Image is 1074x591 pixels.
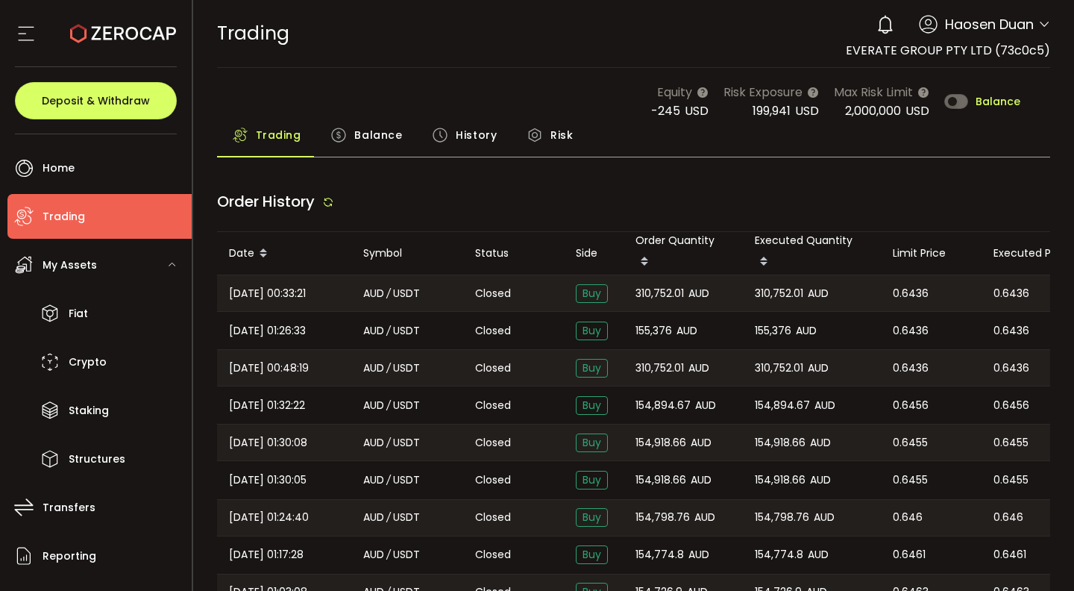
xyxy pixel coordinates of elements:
span: 0.6436 [893,322,929,340]
span: Buy [576,359,608,378]
span: AUD [814,397,835,414]
span: Deposit & Withdraw [42,96,150,106]
span: USDT [393,322,420,340]
span: Trading [256,120,301,150]
span: 0.6461 [893,546,926,563]
span: Closed [475,435,511,451]
span: AUD [810,434,831,451]
span: AUD [688,285,709,302]
span: USDT [393,397,420,414]
span: AUD [363,285,384,302]
span: Equity [657,83,692,101]
span: 0.6455 [993,434,1029,451]
span: Structures [69,448,125,470]
span: 310,752.01 [755,360,803,377]
em: / [386,285,391,302]
span: 154,918.66 [635,472,686,489]
span: 0.6455 [893,472,928,489]
em: / [386,509,391,526]
span: Buy [576,284,608,303]
span: USDT [393,509,420,526]
em: / [386,360,391,377]
span: AUD [810,472,831,489]
span: Closed [475,323,511,339]
span: 310,752.01 [755,285,803,302]
span: 0.6436 [893,360,929,377]
span: USD [685,102,709,119]
span: History [456,120,497,150]
span: [DATE] 01:30:05 [229,472,307,489]
span: Buy [576,508,608,527]
span: 0.6436 [893,285,929,302]
div: Status [463,245,564,262]
span: 310,752.01 [635,360,684,377]
em: / [386,546,391,563]
span: Closed [475,360,511,376]
span: 2,000,000 [845,102,901,119]
span: [DATE] 01:24:40 [229,509,309,526]
span: 0.646 [993,509,1023,526]
span: Buy [576,471,608,490]
span: Order History [217,191,315,212]
span: 154,774.8 [755,546,803,563]
span: 155,376 [755,322,791,340]
span: [DATE] 00:48:19 [229,360,309,377]
span: Trading [43,206,85,228]
span: AUD [688,360,709,377]
span: Closed [475,286,511,301]
div: Symbol [351,245,463,262]
span: USDT [393,285,420,302]
span: 154,918.66 [635,434,686,451]
span: Trading [217,20,289,46]
span: 154,918.66 [755,434,805,451]
span: Risk Exposure [723,83,803,101]
span: AUD [688,546,709,563]
span: Closed [475,510,511,525]
span: AUD [363,322,384,340]
span: 0.6456 [993,397,1029,414]
span: [DATE] 01:32:22 [229,397,305,414]
span: 0.6461 [993,546,1026,563]
span: [DATE] 01:17:28 [229,546,304,563]
span: AUD [694,509,715,526]
span: AUD [808,360,829,377]
span: AUD [676,322,697,340]
span: USD [795,102,819,119]
span: 0.6436 [993,360,1029,377]
span: Balance [976,96,1020,107]
span: AUD [691,472,712,489]
span: Buy [576,322,608,340]
span: My Assets [43,254,97,276]
span: AUD [796,322,817,340]
span: Closed [475,398,511,413]
button: Deposit & Withdraw [15,82,177,119]
span: AUD [363,434,384,451]
span: USDT [393,546,420,563]
span: 154,918.66 [755,472,805,489]
span: Home [43,157,75,179]
span: AUD [691,434,712,451]
span: USD [905,102,929,119]
span: Haosen Duan [945,14,1034,34]
span: Balance [354,120,402,150]
span: AUD [363,397,384,414]
span: AUD [363,509,384,526]
span: Risk [550,120,573,150]
div: Executed Quantity [743,232,881,275]
div: Order Quantity [624,232,743,275]
em: / [386,472,391,489]
span: Buy [576,545,608,564]
span: 154,798.76 [635,509,690,526]
span: Reporting [43,545,96,567]
span: Closed [475,472,511,488]
span: Buy [576,396,608,415]
span: [DATE] 01:26:33 [229,322,306,340]
span: EVERATE GROUP PTY LTD (73c0c5) [846,42,1050,59]
span: USDT [393,360,420,377]
span: 0.6456 [893,397,929,414]
span: USDT [393,434,420,451]
em: / [386,322,391,340]
span: Crypto [69,351,107,373]
span: Max Risk Limit [834,83,913,101]
span: Closed [475,547,511,563]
